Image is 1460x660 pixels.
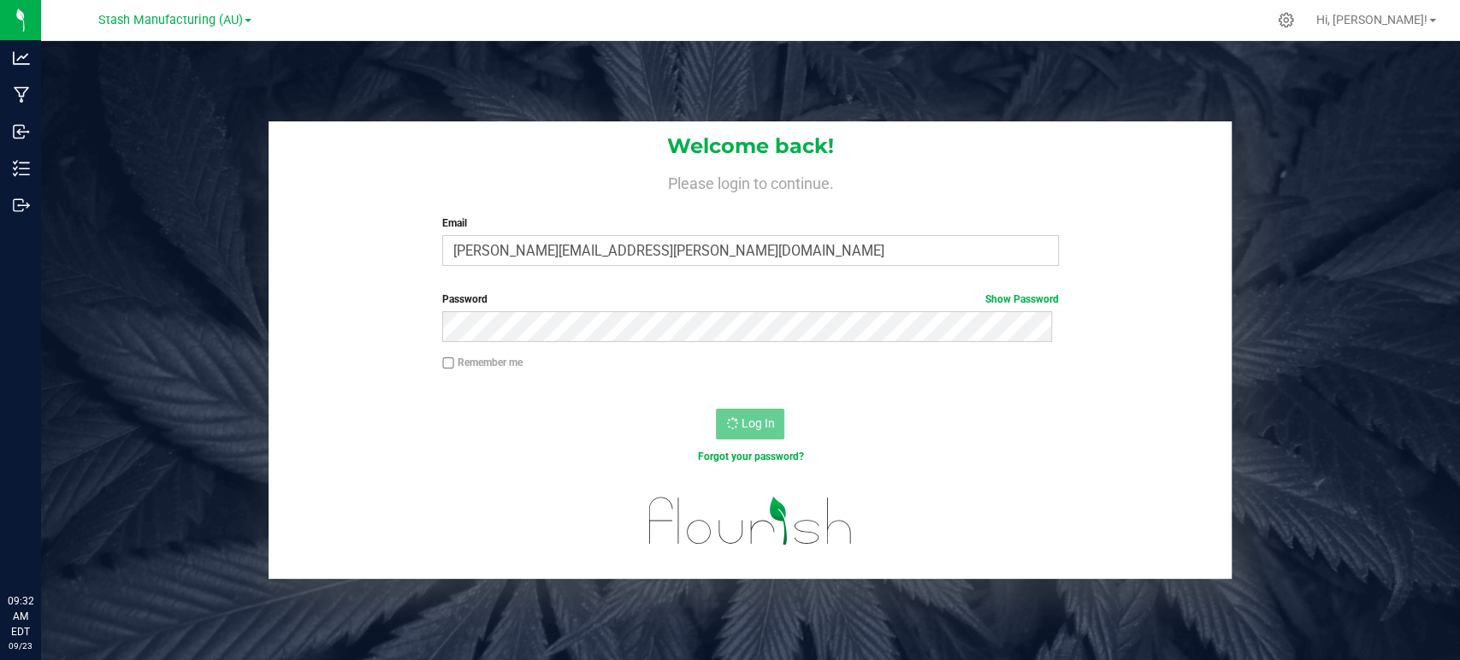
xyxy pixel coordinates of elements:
[8,639,33,652] p: 09/23
[1275,12,1297,28] div: Manage settings
[985,293,1059,305] a: Show Password
[13,197,30,214] inline-svg: Outbound
[442,293,488,305] span: Password
[442,357,454,369] input: Remember me
[269,171,1232,192] h4: Please login to continue.
[13,123,30,140] inline-svg: Inbound
[1316,13,1427,27] span: Hi, [PERSON_NAME]!
[442,355,523,370] label: Remember me
[13,50,30,67] inline-svg: Analytics
[741,416,774,430] span: Log In
[269,135,1232,157] h1: Welcome back!
[716,409,784,439] button: Log In
[697,451,803,463] a: Forgot your password?
[442,215,1059,231] label: Email
[98,13,243,27] span: Stash Manufacturing (AU)
[8,593,33,639] p: 09:32 AM EDT
[13,86,30,103] inline-svg: Manufacturing
[13,160,30,177] inline-svg: Inventory
[630,482,871,560] img: flourish_logo.svg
